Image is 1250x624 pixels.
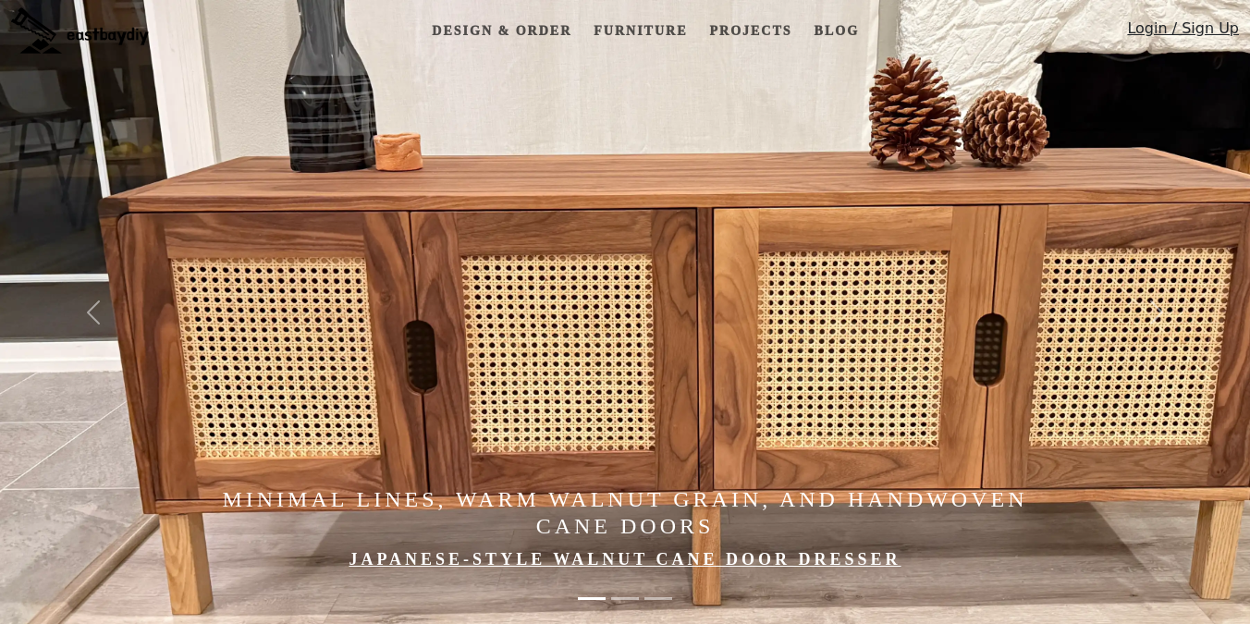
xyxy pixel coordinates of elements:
a: Furniture [586,14,694,48]
button: Elevate Your Home with Handcrafted Japanese-Style Furniture [611,588,639,609]
a: Blog [807,14,866,48]
a: Japanese-style Walnut Cane Door Dresser [349,550,901,569]
button: Minimal Lines, Warm Walnut Grain, and Handwoven Cane Doors [578,588,606,609]
button: Made in the Bay Area [644,588,672,609]
img: eastbaydiy [11,7,149,54]
a: Login / Sign Up [1127,18,1239,48]
a: Design & Order [424,14,579,48]
a: Projects [702,14,799,48]
h4: Minimal Lines, Warm Walnut Grain, and Handwoven Cane Doors [188,486,1062,540]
